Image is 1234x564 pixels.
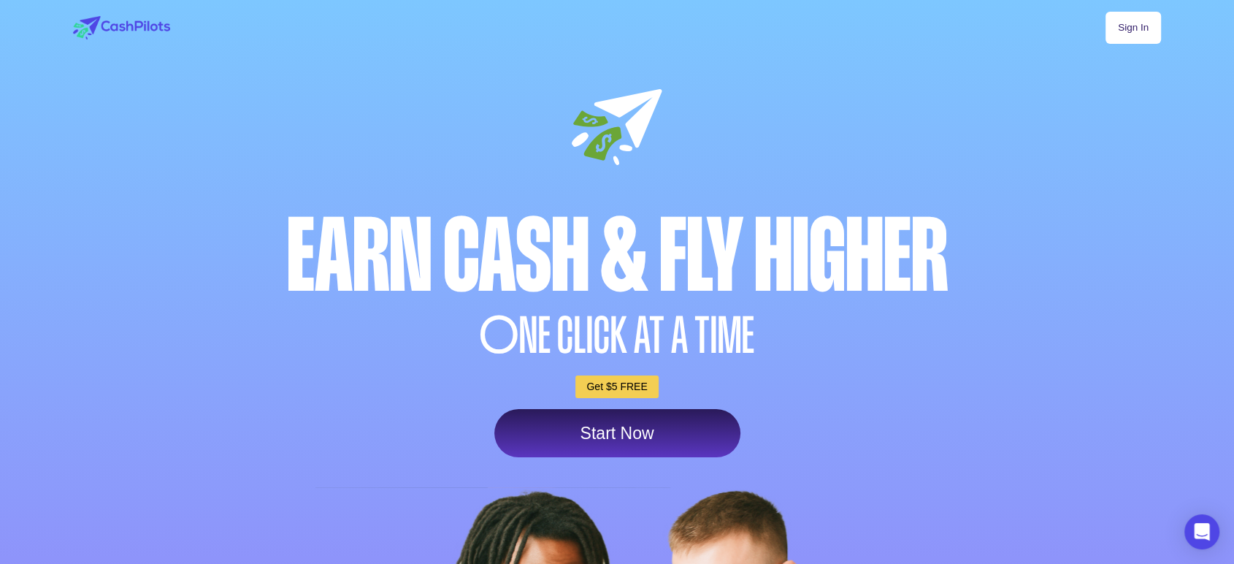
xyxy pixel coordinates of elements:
div: Open Intercom Messenger [1184,514,1219,549]
a: Get $5 FREE [575,376,658,398]
div: NE CLICK AT A TIME [69,310,1165,361]
span: O [480,310,519,361]
a: Sign In [1105,12,1161,44]
div: Earn Cash & Fly higher [69,205,1165,307]
a: Start Now [494,409,740,457]
img: logo [73,16,170,39]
